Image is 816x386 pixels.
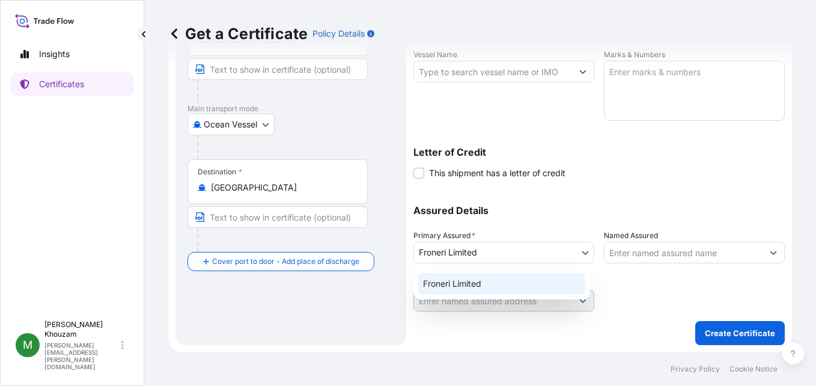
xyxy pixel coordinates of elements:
[763,242,784,263] button: Show suggestions
[695,321,785,345] button: Create Certificate
[312,28,365,40] p: Policy Details
[413,230,475,242] span: Primary Assured
[413,242,594,263] button: Froneri Limited
[414,61,572,82] input: Type to search vessel name or IMO
[39,78,84,90] p: Certificates
[671,364,720,374] a: Privacy Policy
[187,206,368,228] input: Text to appear on certificate
[604,230,658,242] label: Named Assured
[39,48,70,60] p: Insights
[204,118,257,130] span: Ocean Vessel
[198,167,242,177] div: Destination
[168,24,308,43] p: Get a Certificate
[44,320,119,339] p: [PERSON_NAME] Khouzam
[429,167,565,179] span: This shipment has a letter of credit
[187,252,374,271] button: Cover port to door - Add place of discharge
[187,58,368,80] input: Text to appear on certificate
[10,72,134,96] a: Certificates
[187,104,394,114] p: Main transport mode
[187,114,275,135] button: Select transport
[414,290,572,311] input: Named Assured Address
[211,182,353,194] input: Destination
[418,273,585,295] div: Froneri Limited
[604,242,763,263] input: Assured Name
[413,206,785,215] p: Assured Details
[413,147,785,157] p: Letter of Credit
[729,364,778,374] a: Cookie Notice
[572,61,594,82] button: Show suggestions
[419,247,477,259] span: Froneri Limited
[705,327,775,339] p: Create Certificate
[572,290,594,311] button: Show suggestions
[10,42,134,66] a: Insights
[212,256,359,268] span: Cover port to door - Add place of discharge
[23,339,32,351] span: M
[44,342,119,370] p: [PERSON_NAME][EMAIL_ADDRESS][PERSON_NAME][DOMAIN_NAME]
